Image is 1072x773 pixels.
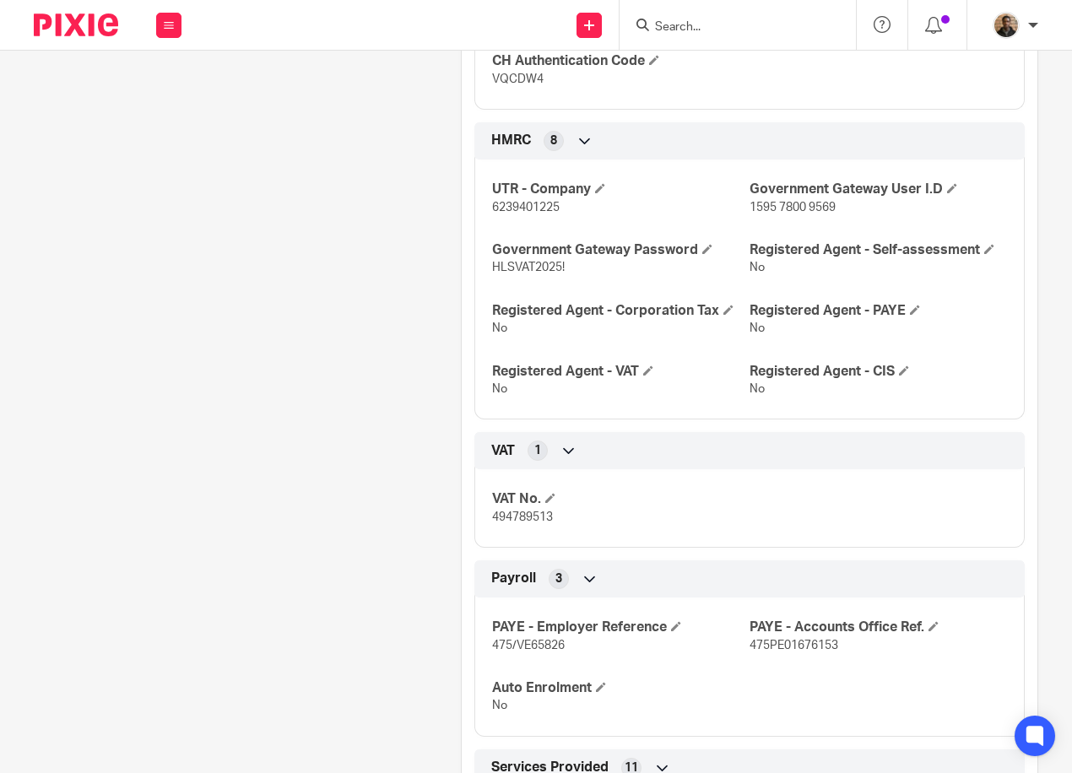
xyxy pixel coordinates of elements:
[750,640,838,651] span: 475PE01676153
[534,442,541,459] span: 1
[492,383,507,395] span: No
[750,202,836,214] span: 1595 7800 9569
[492,619,750,636] h4: PAYE - Employer Reference
[492,73,544,85] span: VQCDW4
[492,490,750,508] h4: VAT No.
[492,363,750,381] h4: Registered Agent - VAT
[491,132,531,149] span: HMRC
[491,442,515,460] span: VAT
[750,363,1007,381] h4: Registered Agent - CIS
[750,383,765,395] span: No
[492,511,553,523] span: 494789513
[750,619,1007,636] h4: PAYE - Accounts Office Ref.
[492,202,560,214] span: 6239401225
[492,241,750,259] h4: Government Gateway Password
[750,181,1007,198] h4: Government Gateway User I.D
[492,262,565,273] span: HLSVAT2025!
[750,241,1007,259] h4: Registered Agent - Self-assessment
[34,14,118,36] img: Pixie
[492,302,750,320] h4: Registered Agent - Corporation Tax
[492,181,750,198] h4: UTR - Company
[492,700,507,711] span: No
[653,20,805,35] input: Search
[750,262,765,273] span: No
[492,679,750,697] h4: Auto Enrolment
[555,570,562,587] span: 3
[750,302,1007,320] h4: Registered Agent - PAYE
[993,12,1020,39] img: WhatsApp%20Image%202025-04-23%20.jpg
[750,322,765,334] span: No
[491,570,536,587] span: Payroll
[550,132,557,149] span: 8
[492,52,750,70] h4: CH Authentication Code
[492,640,565,651] span: 475/VE65826
[492,322,507,334] span: No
